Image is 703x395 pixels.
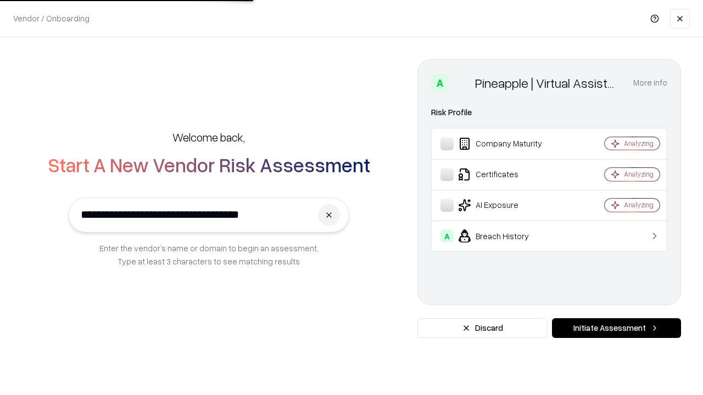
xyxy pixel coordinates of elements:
[440,229,454,242] div: A
[633,73,667,93] button: More info
[431,74,449,92] div: A
[13,13,90,24] p: Vendor / Onboarding
[440,199,572,212] div: AI Exposure
[453,74,471,92] img: Pineapple | Virtual Assistant Agency
[99,241,319,268] p: Enter the vendor’s name or domain to begin an assessment. Type at least 3 characters to see match...
[624,200,654,210] div: Analyzing
[48,154,370,176] h2: Start A New Vendor Risk Assessment
[624,170,654,179] div: Analyzing
[440,168,572,181] div: Certificates
[172,129,245,145] h5: Welcome back,
[624,139,654,148] div: Analyzing
[431,106,667,119] div: Risk Profile
[440,229,572,242] div: Breach History
[475,74,620,92] div: Pineapple | Virtual Assistant Agency
[417,318,548,338] button: Discard
[440,137,572,150] div: Company Maturity
[552,318,681,338] button: Initiate Assessment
